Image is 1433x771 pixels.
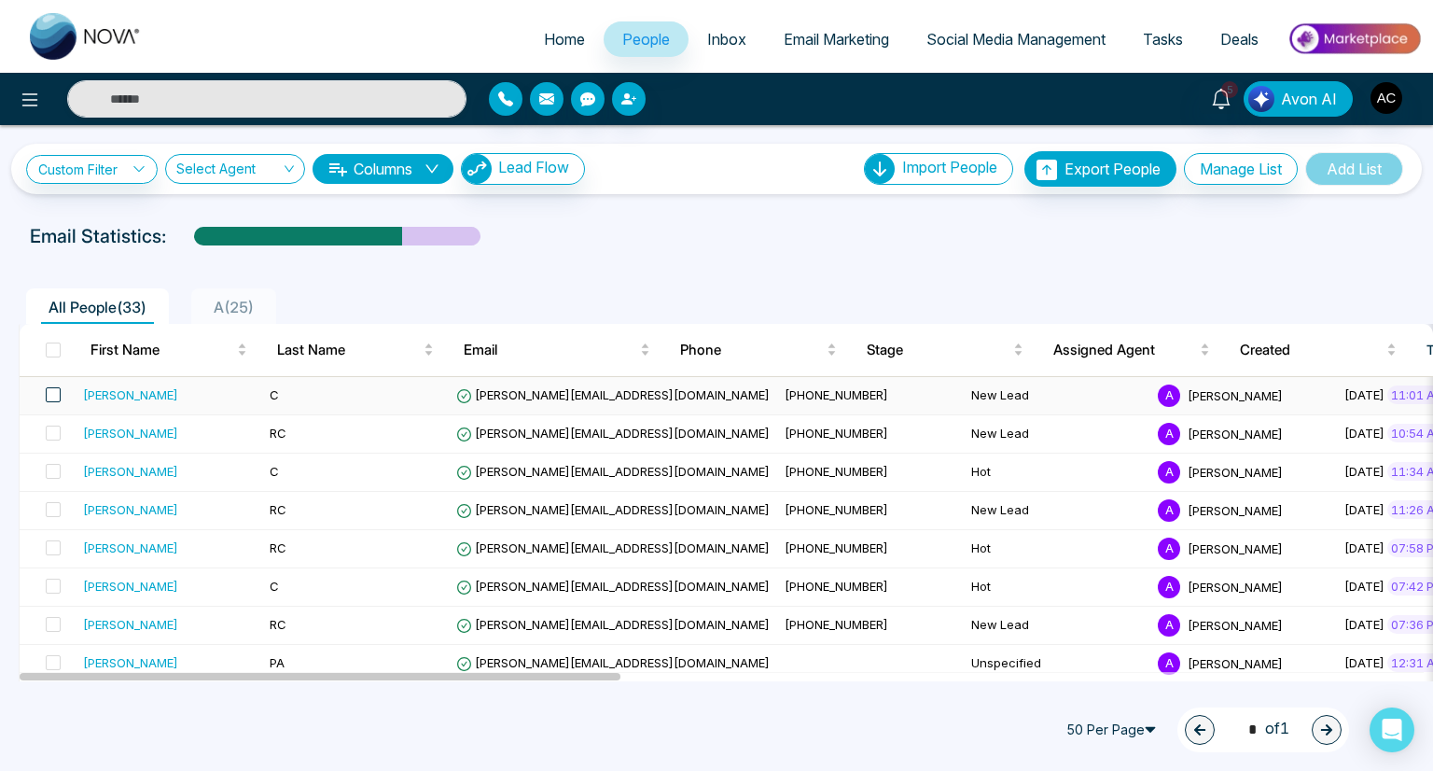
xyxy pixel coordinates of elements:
span: RC [270,426,286,441]
span: [PERSON_NAME] [1188,579,1283,594]
span: RC [270,540,286,555]
a: Social Media Management [908,21,1124,57]
th: Assigned Agent [1038,324,1225,376]
td: New Lead [964,415,1150,454]
span: Deals [1220,30,1259,49]
td: New Lead [964,492,1150,530]
th: Email [449,324,665,376]
span: C [270,464,279,479]
span: 50 Per Page [1058,715,1170,745]
td: New Lead [964,377,1150,415]
button: Export People [1024,151,1176,187]
span: [PERSON_NAME][EMAIL_ADDRESS][DOMAIN_NAME] [456,617,770,632]
th: Last Name [262,324,449,376]
span: [PHONE_NUMBER] [785,464,888,479]
span: [PHONE_NUMBER] [785,502,888,517]
button: Columnsdown [313,154,453,184]
span: A [1158,614,1180,637]
p: Email Statistics: [30,222,166,250]
span: 5 [1221,81,1238,98]
a: Email Marketing [765,21,908,57]
span: [DATE] [1344,540,1384,555]
span: A [1158,538,1180,560]
td: Hot [964,568,1150,607]
span: A [1158,385,1180,407]
span: [PERSON_NAME][EMAIL_ADDRESS][DOMAIN_NAME] [456,387,770,402]
span: People [622,30,670,49]
span: PA [270,655,285,670]
span: A [1158,576,1180,598]
span: Tasks [1143,30,1183,49]
span: Lead Flow [498,158,569,176]
div: [PERSON_NAME] [83,653,178,672]
button: Avon AI [1244,81,1353,117]
a: Deals [1202,21,1277,57]
span: First Name [90,339,233,361]
span: Assigned Agent [1053,339,1196,361]
span: Email [464,339,636,361]
span: [DATE] [1344,579,1384,594]
td: Hot [964,454,1150,492]
a: People [604,21,689,57]
a: Inbox [689,21,765,57]
button: Manage List [1184,153,1298,185]
th: Phone [665,324,852,376]
div: [PERSON_NAME] [83,539,178,557]
span: A [1158,652,1180,675]
span: Inbox [707,30,746,49]
span: down [424,161,439,176]
span: A [1158,461,1180,484]
span: A [1158,423,1180,445]
span: [DATE] [1344,617,1384,632]
td: New Lead [964,607,1150,645]
span: [PHONE_NUMBER] [785,579,888,594]
div: [PERSON_NAME] [83,500,178,519]
img: User Avatar [1370,82,1402,114]
div: [PERSON_NAME] [83,577,178,596]
img: Market-place.gif [1287,18,1422,60]
span: [PERSON_NAME][EMAIL_ADDRESS][DOMAIN_NAME] [456,464,770,479]
span: [DATE] [1344,387,1384,402]
span: Home [544,30,585,49]
td: Hot [964,530,1150,568]
td: Unspecified [964,645,1150,683]
span: Created [1240,339,1383,361]
div: [PERSON_NAME] [83,615,178,634]
span: A ( 25 ) [206,298,261,316]
span: [PERSON_NAME] [1188,502,1283,517]
span: Export People [1064,160,1161,178]
span: [PERSON_NAME] [1188,655,1283,670]
th: Created [1225,324,1412,376]
div: [PERSON_NAME] [83,462,178,481]
span: [PERSON_NAME] [1188,387,1283,402]
a: 5 [1199,81,1244,114]
span: [PERSON_NAME] [1188,426,1283,441]
span: A [1158,499,1180,522]
span: [PERSON_NAME] [1188,540,1283,555]
span: [PERSON_NAME][EMAIL_ADDRESS][DOMAIN_NAME] [456,655,770,670]
span: [DATE] [1344,464,1384,479]
div: [PERSON_NAME] [83,385,178,404]
span: Phone [680,339,823,361]
a: Lead FlowLead Flow [453,153,585,185]
span: [PERSON_NAME][EMAIL_ADDRESS][DOMAIN_NAME] [456,579,770,594]
span: Avon AI [1281,88,1337,110]
span: [PHONE_NUMBER] [785,540,888,555]
span: [DATE] [1344,655,1384,670]
a: Tasks [1124,21,1202,57]
div: Open Intercom Messenger [1370,708,1414,752]
span: [PHONE_NUMBER] [785,617,888,632]
span: Social Media Management [926,30,1106,49]
span: [PERSON_NAME][EMAIL_ADDRESS][DOMAIN_NAME] [456,502,770,517]
span: C [270,579,279,594]
span: [PERSON_NAME] [1188,464,1283,479]
span: Import People [902,158,997,176]
span: [DATE] [1344,426,1384,441]
span: Last Name [277,339,420,361]
span: RC [270,617,286,632]
img: Nova CRM Logo [30,13,142,60]
th: Stage [852,324,1038,376]
span: of 1 [1237,717,1289,742]
span: [PERSON_NAME][EMAIL_ADDRESS][DOMAIN_NAME] [456,540,770,555]
a: Home [525,21,604,57]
